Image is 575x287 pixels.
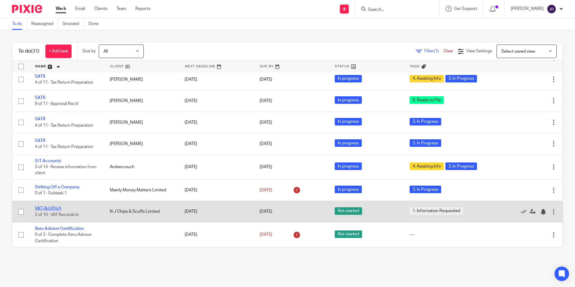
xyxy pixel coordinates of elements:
[35,233,92,243] span: 0 of 2 · Complete Xero Advisor Certification
[104,90,179,112] td: [PERSON_NAME]
[260,210,272,214] span: [DATE]
[35,145,93,149] span: 4 of 11 · Tax Return Preparation
[104,155,179,179] td: Ambercouch
[335,230,362,238] span: Not started
[104,112,179,133] td: [PERSON_NAME]
[521,208,530,214] a: Mark as done
[179,69,254,90] td: [DATE]
[35,227,84,231] a: Xero Advisor Certification
[63,18,84,30] a: Snoozed
[260,233,272,237] span: [DATE]
[410,232,482,238] div: ---
[35,123,93,128] span: 4 of 11 · Tax Return Preparation
[445,162,477,170] span: 3. In Progress
[104,180,179,201] td: Mainly Money Matters Limited
[35,139,45,143] a: SATR
[410,75,444,82] span: 4. Awaiting Info
[335,162,362,170] span: In progress
[410,65,420,68] span: Tags
[501,49,535,54] span: Select saved view
[547,4,556,14] img: svg%3E
[410,96,444,104] span: 9. Ready to File
[335,186,362,193] span: In progress
[35,96,45,100] a: SATR
[445,75,477,82] span: 3. In Progress
[56,6,66,12] a: Work
[410,139,441,147] span: 3. In Progress
[31,18,58,30] a: Reassigned
[335,207,362,215] span: Not started
[179,222,254,247] td: [DATE]
[454,7,477,11] span: Get Support
[12,18,27,30] a: To do
[260,188,272,192] span: [DATE]
[260,142,272,146] span: [DATE]
[424,49,443,53] span: Filter
[18,48,39,54] h1: To do
[116,6,126,12] a: Team
[94,6,107,12] a: Clients
[260,120,272,125] span: [DATE]
[35,213,79,217] span: 2 of 10 · VAT Records In
[410,186,441,193] span: 3. In Progress
[35,102,78,106] span: 9 of 11 · Approval Rec'd
[12,5,42,13] img: Pixie
[35,80,93,85] span: 4 of 11 · Tax Return Preparation
[35,191,67,195] span: 0 of 1 · Subtask 1
[104,69,179,90] td: [PERSON_NAME]
[410,207,463,215] span: 1. Information Requested
[179,112,254,133] td: [DATE]
[35,74,45,79] a: SATR
[104,133,179,155] td: [PERSON_NAME]
[88,18,103,30] a: Done
[104,201,179,222] td: N J Chips & Scuffs Limited
[335,139,362,147] span: In progress
[35,206,61,211] a: VAT (A/J/O/J)
[45,45,72,58] a: + Add task
[335,96,362,104] span: In progress
[35,185,80,189] a: Striking Off a Company
[367,7,421,13] input: Search
[335,75,362,82] span: In progress
[179,155,254,179] td: [DATE]
[335,118,362,125] span: In progress
[179,201,254,222] td: [DATE]
[35,165,97,175] span: 3 of 14 · Review information from client
[410,118,441,125] span: 3. In Progress
[434,49,439,53] span: (1)
[179,133,254,155] td: [DATE]
[35,117,45,121] a: SATR
[511,6,544,12] p: [PERSON_NAME]
[466,49,492,53] span: View Settings
[443,49,453,53] a: Clear
[179,180,254,201] td: [DATE]
[135,6,150,12] a: Reports
[82,48,96,54] p: Due by
[103,49,108,54] span: All
[31,49,39,54] span: (31)
[410,162,444,170] span: 4. Awaiting Info
[260,99,272,103] span: [DATE]
[260,165,272,169] span: [DATE]
[179,90,254,112] td: [DATE]
[260,77,272,82] span: [DATE]
[35,159,61,163] a: S/T Accounts
[75,6,85,12] a: Email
